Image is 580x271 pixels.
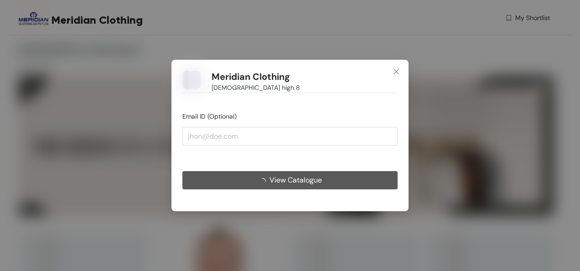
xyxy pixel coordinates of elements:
[182,171,398,189] button: View Catalogue
[212,71,290,83] h1: Meridian Clothing
[212,83,300,93] span: [DEMOGRAPHIC_DATA] high 8
[384,60,409,84] button: Close
[269,174,322,186] span: View Catalogue
[182,112,237,120] span: Email ID (Optional)
[259,178,269,185] span: loading
[393,68,400,75] span: close
[182,127,398,145] input: jhon@doe.com
[182,71,201,89] img: Buyer Portal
